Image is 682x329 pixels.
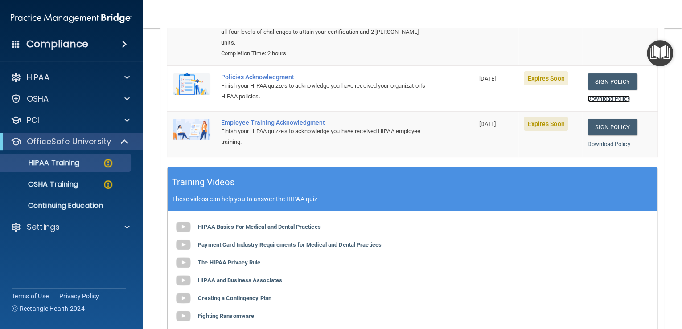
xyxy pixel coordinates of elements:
p: Settings [27,222,60,232]
img: warning-circle.0cc9ac19.png [103,179,114,190]
a: Settings [11,222,130,232]
span: Ⓒ Rectangle Health 2024 [12,304,85,313]
a: OSHA [11,93,130,104]
b: Payment Card Industry Requirements for Medical and Dental Practices [198,241,382,248]
div: Completion Time: 2 hours [221,48,429,59]
img: gray_youtube_icon.38fcd6cc.png [174,254,192,272]
img: PMB logo [11,9,132,27]
p: PCI [27,115,39,126]
a: PCI [11,115,130,126]
p: OfficeSafe University [27,136,111,147]
p: These videos can help you to answer the HIPAA quiz [172,195,653,203]
a: Privacy Policy [59,292,99,301]
span: [DATE] [479,75,496,82]
div: Employee Training Acknowledgment [221,119,429,126]
h5: Training Videos [172,175,234,190]
img: warning-circle.0cc9ac19.png [103,158,114,169]
p: Continuing Education [6,201,127,210]
b: The HIPAA Privacy Rule [198,259,260,265]
a: Download Policy [588,141,630,147]
a: Sign Policy [588,73,637,90]
img: gray_youtube_icon.38fcd6cc.png [174,236,192,254]
a: Download Policy [588,95,630,102]
p: OSHA [27,93,49,104]
b: Creating a Contingency Plan [198,294,271,301]
a: Sign Policy [588,119,637,135]
img: gray_youtube_icon.38fcd6cc.png [174,289,192,307]
b: Fighting Ransomware [198,312,254,319]
span: Expires Soon [524,117,568,131]
button: Open Resource Center [647,40,673,66]
div: Finish your HIPAA quizzes to acknowledge you have received HIPAA employee training. [221,126,429,147]
img: gray_youtube_icon.38fcd6cc.png [174,218,192,236]
p: HIPAA Training [6,158,79,167]
img: gray_youtube_icon.38fcd6cc.png [174,307,192,325]
h4: Compliance [26,38,88,50]
p: HIPAA [27,72,49,83]
span: [DATE] [479,121,496,127]
a: OfficeSafe University [11,136,129,147]
p: OSHA Training [6,180,78,189]
a: Terms of Use [12,292,49,301]
b: HIPAA Basics For Medical and Dental Practices [198,223,321,230]
span: Expires Soon [524,71,568,85]
b: HIPAA and Business Associates [198,276,282,283]
img: gray_youtube_icon.38fcd6cc.png [174,272,192,289]
div: Finish your HIPAA quizzes to acknowledge you have received your organization’s HIPAA policies. [221,81,429,102]
a: HIPAA [11,72,130,83]
div: Policies Acknowledgment [221,73,429,81]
